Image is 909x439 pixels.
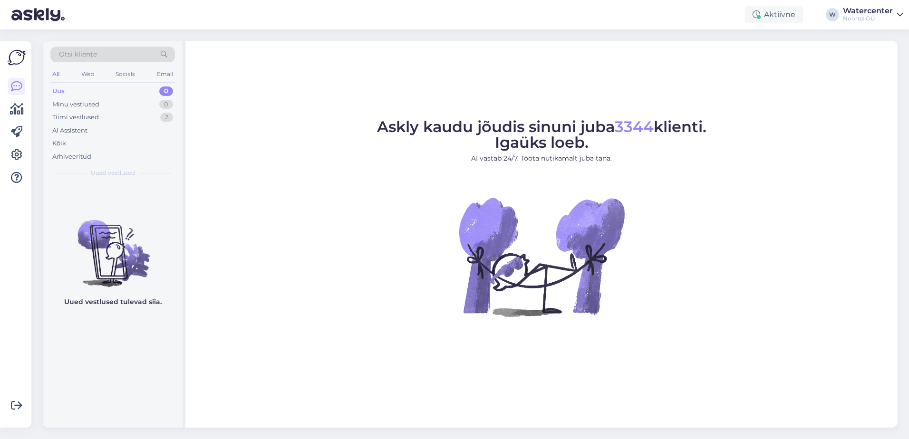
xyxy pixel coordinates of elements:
div: Web [79,68,96,80]
div: Noorus OÜ [843,15,893,22]
img: No Chat active [456,171,627,342]
div: W [826,8,839,21]
span: Askly kaudu jõudis sinuni juba klienti. Igaüks loeb. [377,117,706,152]
div: Minu vestlused [52,100,99,109]
div: 0 [159,86,173,96]
div: Aktiivne [745,6,803,23]
div: Arhiveeritud [52,152,91,162]
div: 2 [160,113,173,122]
div: AI Assistent [52,126,87,135]
span: Otsi kliente [59,49,97,59]
img: Askly Logo [8,48,26,67]
div: Kõik [52,139,66,148]
p: Uued vestlused tulevad siia. [64,297,162,307]
div: Tiimi vestlused [52,113,99,122]
a: WatercenterNoorus OÜ [843,7,903,22]
div: Watercenter [843,7,893,15]
div: Email [155,68,175,80]
div: Uus [52,86,65,96]
div: 0 [159,100,173,109]
span: 3344 [615,117,654,136]
div: Socials [114,68,137,80]
img: No chats [43,203,183,288]
div: All [50,68,61,80]
p: AI vastab 24/7. Tööta nutikamalt juba täna. [377,153,706,163]
span: Uued vestlused [91,169,135,177]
